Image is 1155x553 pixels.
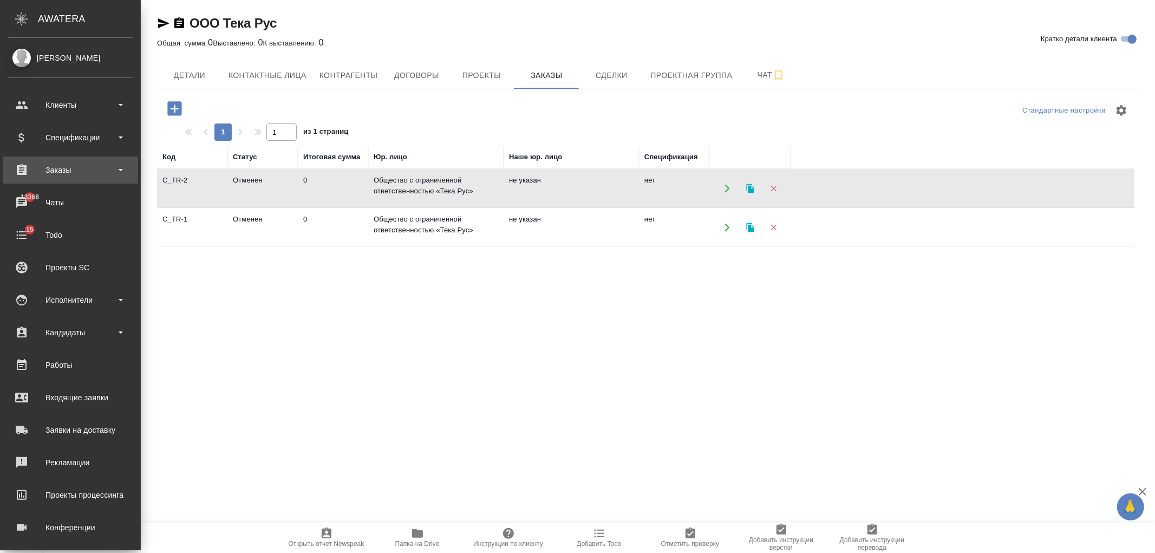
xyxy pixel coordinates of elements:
[8,389,133,406] div: Входящие заявки
[644,152,698,162] div: Спецификация
[3,482,138,509] a: Проекты процессинга
[8,519,133,536] div: Конференции
[8,357,133,373] div: Работы
[8,52,133,64] div: [PERSON_NAME]
[577,540,621,548] span: Добавить Todo
[8,97,133,113] div: Клиенты
[3,449,138,476] a: Рекламации
[233,152,257,162] div: Статус
[3,189,138,216] a: 13368Чаты
[585,69,637,82] span: Сделки
[504,170,639,207] td: не указан
[372,523,463,553] button: Папка на Drive
[303,125,349,141] span: из 1 страниц
[157,170,227,207] td: C_TR-2
[8,324,133,341] div: Кандидаты
[8,292,133,308] div: Исполнители
[772,69,785,82] svg: Подписаться
[8,227,133,243] div: Todo
[8,422,133,438] div: Заявки на доставку
[227,170,298,207] td: Отменен
[554,523,645,553] button: Добавить Todo
[639,209,709,246] td: нет
[213,39,258,47] p: Выставлено:
[157,209,227,246] td: C_TR-1
[650,69,732,82] span: Проектная группа
[1041,34,1117,44] span: Кратко детали клиента
[229,69,306,82] span: Контактные лица
[263,39,319,47] p: К выставлению:
[8,162,133,178] div: Заказы
[390,69,442,82] span: Договоры
[3,222,138,249] a: 15Todo
[227,209,298,246] td: Отменен
[504,209,639,246] td: не указан
[374,152,407,162] div: Юр. лицо
[736,523,827,553] button: Добавить инструкции верстки
[8,454,133,471] div: Рекламации
[162,152,175,162] div: Код
[827,523,918,553] button: Добавить инструкции перевода
[8,129,133,146] div: Спецификации
[716,177,738,199] button: Открыть
[298,209,368,246] td: 0
[745,68,797,82] span: Чат
[14,192,45,203] span: 13368
[190,16,277,30] a: ООО Тека Рус
[3,417,138,444] a: Заявки на доставку
[833,536,911,551] span: Добавить инструкции перевода
[19,224,40,235] span: 15
[368,209,504,246] td: Общество с ограниченной ответственностью «Тека Рус»
[639,170,709,207] td: нет
[8,259,133,276] div: Проекты SC
[8,487,133,503] div: Проекты процессинга
[395,540,440,548] span: Папка на Drive
[3,384,138,411] a: Входящие заявки
[716,216,738,238] button: Открыть
[1020,102,1108,119] div: split button
[368,170,504,207] td: Общество с ограниченной ответственностью «Тека Рус»
[157,36,1143,49] div: 0 0 0
[289,540,364,548] span: Открыть отчет Newspeak
[473,540,543,548] span: Инструкции по клиенту
[281,523,372,553] button: Открыть отчет Newspeak
[173,17,186,30] button: Скопировать ссылку
[645,523,736,553] button: Отметить проверку
[1121,496,1140,518] span: 🙏
[1117,493,1144,521] button: 🙏
[661,540,719,548] span: Отметить проверку
[157,39,208,47] p: Общая сумма
[3,352,138,379] a: Работы
[298,170,368,207] td: 0
[762,177,785,199] button: Удалить
[762,216,785,238] button: Удалить
[319,69,378,82] span: Контрагенты
[157,17,170,30] button: Скопировать ссылку для ЯМессенджера
[1108,97,1134,123] span: Настроить таблицу
[3,254,138,281] a: Проекты SC
[455,69,507,82] span: Проекты
[739,216,761,238] button: Клонировать
[463,523,554,553] button: Инструкции по клиенту
[160,97,190,120] button: Добавить проект
[520,69,572,82] span: Заказы
[739,177,761,199] button: Клонировать
[164,69,216,82] span: Детали
[742,536,820,551] span: Добавить инструкции верстки
[3,514,138,541] a: Конференции
[8,194,133,211] div: Чаты
[509,152,563,162] div: Наше юр. лицо
[303,152,360,162] div: Итоговая сумма
[38,8,141,30] div: AWATERA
